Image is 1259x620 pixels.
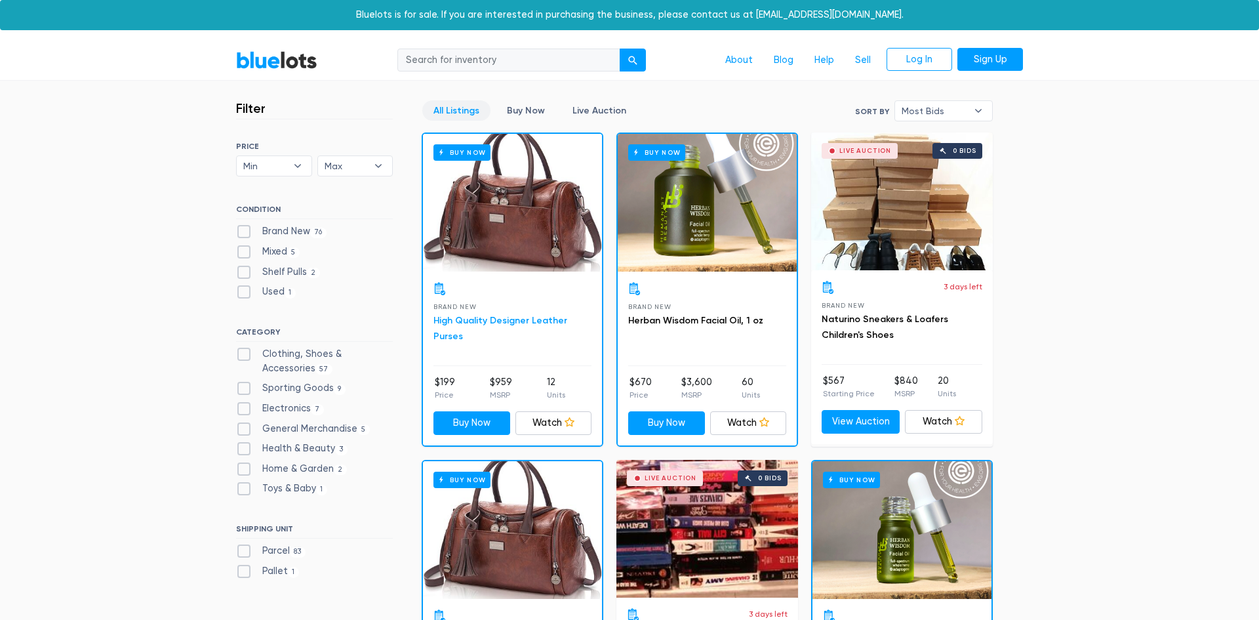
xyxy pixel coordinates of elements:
[284,156,311,176] b: ▾
[236,265,320,279] label: Shelf Pulls
[236,442,348,456] label: Health & Beauty
[423,461,602,599] a: Buy Now
[547,389,565,401] p: Units
[433,303,476,310] span: Brand New
[334,465,347,475] span: 2
[433,472,490,488] h6: Buy Now
[236,544,306,558] label: Parcel
[365,156,392,176] b: ▾
[823,388,875,400] p: Starting Price
[316,485,327,495] span: 1
[887,48,952,72] a: Log In
[236,245,300,259] label: Mixed
[618,134,797,272] a: Buy Now
[628,303,671,310] span: Brand New
[236,462,347,476] label: Home & Garden
[236,100,266,116] h3: Filter
[957,48,1023,72] a: Sign Up
[335,445,348,455] span: 3
[236,285,296,299] label: Used
[823,374,875,400] li: $567
[288,567,299,577] span: 1
[496,100,556,121] a: Buy Now
[236,347,393,375] label: Clothing, Shoes & Accessories
[236,422,370,436] label: General Merchandise
[236,205,393,219] h6: CONDITION
[953,148,976,154] div: 0 bids
[561,100,637,121] a: Live Auction
[490,375,512,402] li: $959
[628,315,763,326] a: Herban Wisdom Facial Oil, 1 oz
[823,472,880,488] h6: Buy Now
[905,410,983,434] a: Watch
[749,608,788,620] p: 3 days left
[547,375,565,402] li: 12
[763,48,804,73] a: Blog
[236,142,393,151] h6: PRICE
[435,375,455,402] li: $199
[287,247,300,258] span: 5
[710,411,787,435] a: Watch
[629,389,652,401] p: Price
[334,384,346,395] span: 9
[742,375,760,402] li: 60
[310,228,327,238] span: 76
[236,51,317,70] a: BlueLots
[515,411,592,435] a: Watch
[433,144,490,161] h6: Buy Now
[938,374,956,400] li: 20
[285,288,296,299] span: 1
[742,389,760,401] p: Units
[938,388,956,400] p: Units
[236,524,393,539] h6: SHIPPING UNIT
[616,460,798,598] a: Live Auction 0 bids
[243,156,287,176] span: Min
[315,364,332,375] span: 57
[423,134,602,272] a: Buy Now
[433,411,510,435] a: Buy Now
[894,388,918,400] p: MSRP
[839,148,891,154] div: Live Auction
[435,389,455,401] p: Price
[290,547,306,558] span: 83
[357,424,370,435] span: 5
[236,327,393,342] h6: CATEGORY
[965,101,992,121] b: ▾
[629,375,652,402] li: $670
[645,475,696,482] div: Live Auction
[812,461,991,599] a: Buy Now
[822,410,900,434] a: View Auction
[681,389,712,401] p: MSRP
[758,475,782,482] div: 0 bids
[894,374,918,400] li: $840
[433,315,567,342] a: High Quality Designer Leather Purses
[236,564,299,579] label: Pallet
[804,48,845,73] a: Help
[325,156,368,176] span: Max
[236,224,327,239] label: Brand New
[902,101,967,121] span: Most Bids
[397,49,620,72] input: Search for inventory
[236,482,327,496] label: Toys & Baby
[307,268,320,278] span: 2
[311,404,324,415] span: 7
[855,106,889,117] label: Sort By
[944,281,982,293] p: 3 days left
[236,402,324,416] label: Electronics
[715,48,763,73] a: About
[811,133,993,270] a: Live Auction 0 bids
[845,48,881,73] a: Sell
[822,302,864,309] span: Brand New
[628,144,685,161] h6: Buy Now
[422,100,490,121] a: All Listings
[822,314,948,341] a: Naturino Sneakers & Loafers Children's Shoes
[628,411,705,435] a: Buy Now
[236,381,346,396] label: Sporting Goods
[681,375,712,402] li: $3,600
[490,389,512,401] p: MSRP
